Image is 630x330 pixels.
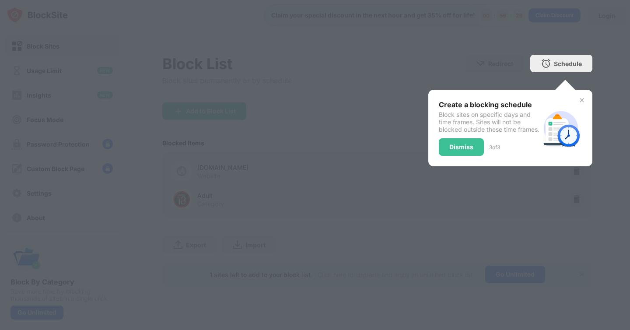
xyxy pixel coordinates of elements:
img: schedule.svg [540,107,582,149]
div: Block sites on specific days and time frames. Sites will not be blocked outside these time frames. [439,111,540,133]
div: Dismiss [449,144,473,151]
div: Schedule [554,60,582,67]
div: Create a blocking schedule [439,100,540,109]
div: 3 of 3 [489,144,500,151]
img: x-button.svg [578,97,585,104]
